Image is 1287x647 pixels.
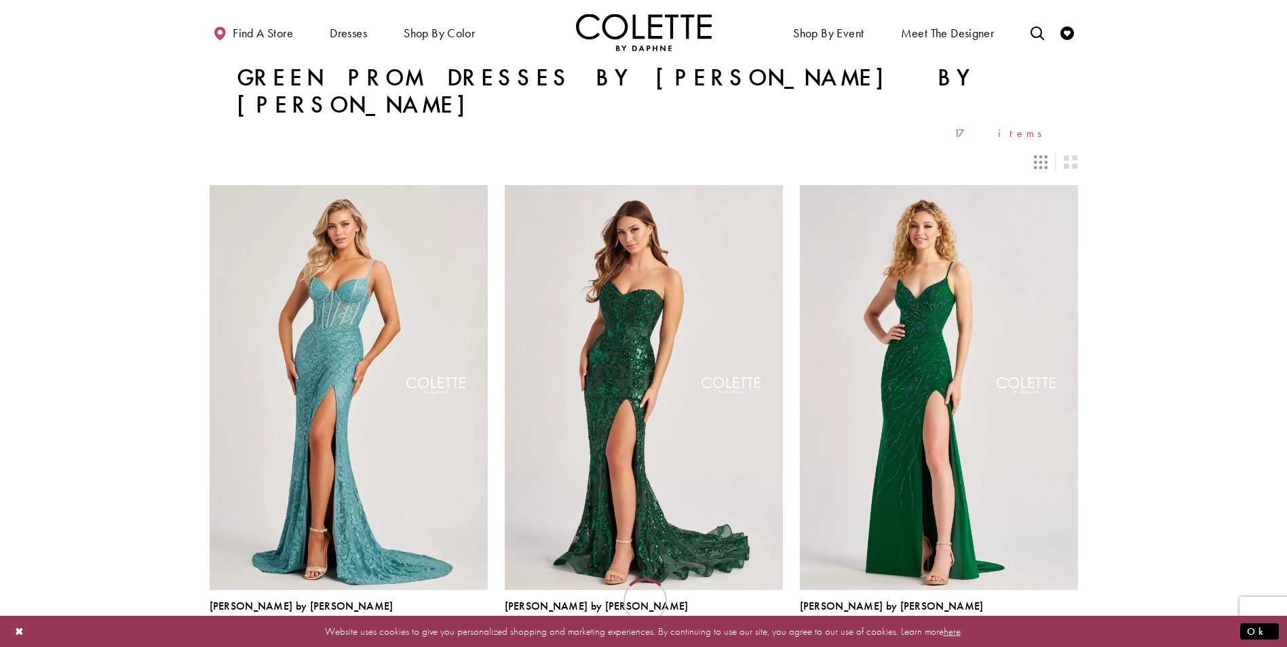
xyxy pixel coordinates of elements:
[237,64,1051,119] h1: Green Prom Dresses by [PERSON_NAME] by [PERSON_NAME]
[505,185,783,589] a: Visit Colette by Daphne Style No. CL8440 Page
[404,26,475,40] span: Shop by color
[1034,155,1048,169] span: Switch layout to 3 columns
[1240,623,1279,640] button: Submit Dialog
[800,600,984,629] div: Colette by Daphne Style No. CL8510
[1057,14,1077,51] a: Check Wishlist
[800,185,1078,589] a: Visit Colette by Daphne Style No. CL8510 Page
[98,622,1189,640] p: Website uses cookies to give you personalized shopping and marketing experiences. By continuing t...
[233,26,293,40] span: Find a store
[576,14,712,51] img: Colette by Daphne
[330,26,367,40] span: Dresses
[1064,155,1077,169] span: Switch layout to 2 columns
[944,624,961,638] a: here
[8,619,31,643] button: Close Dialog
[800,599,984,613] span: [PERSON_NAME] by [PERSON_NAME]
[201,147,1086,177] div: Layout Controls
[790,14,867,51] span: Shop By Event
[400,14,478,51] span: Shop by color
[576,14,712,51] a: Visit Home Page
[901,26,995,40] span: Meet the designer
[505,599,689,613] span: [PERSON_NAME] by [PERSON_NAME]
[210,599,393,613] span: [PERSON_NAME] by [PERSON_NAME]
[1027,14,1048,51] a: Toggle search
[793,26,864,40] span: Shop By Event
[898,14,998,51] a: Meet the designer
[505,600,689,629] div: Colette by Daphne Style No. CL8440
[954,128,1051,139] span: 17 items
[210,185,488,589] a: Visit Colette by Daphne Style No. CL8405 Page
[210,600,393,629] div: Colette by Daphne Style No. CL8405
[326,14,370,51] span: Dresses
[210,14,296,51] a: Find a store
